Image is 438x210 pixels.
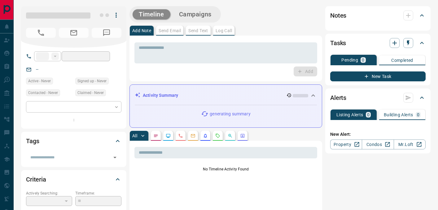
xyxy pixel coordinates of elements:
[336,113,363,117] p: Listing Alerts
[26,172,121,187] div: Criteria
[341,58,358,62] p: Pending
[330,131,426,138] p: New Alert:
[133,9,170,19] button: Timeline
[132,134,137,138] p: All
[330,11,346,20] h2: Notes
[330,36,426,50] div: Tasks
[166,133,171,138] svg: Lead Browsing Activity
[191,133,195,138] svg: Emails
[26,136,39,146] h2: Tags
[26,191,72,196] p: Actively Searching:
[143,92,178,99] p: Activity Summary
[330,93,346,103] h2: Alerts
[391,58,413,62] p: Completed
[417,113,419,117] p: 0
[173,9,218,19] button: Campaigns
[210,111,250,117] p: generating summary
[215,133,220,138] svg: Requests
[330,71,426,81] button: New Task
[203,133,208,138] svg: Listing Alerts
[77,78,107,84] span: Signed up - Never
[134,166,317,172] p: No Timeline Activity Found
[28,90,58,96] span: Contacted - Never
[28,78,51,84] span: Active - Never
[132,28,151,33] p: Add Note
[330,90,426,105] div: Alerts
[135,90,317,101] div: Activity Summary
[26,28,56,38] span: No Number
[26,174,46,184] h2: Criteria
[111,153,119,162] button: Open
[178,133,183,138] svg: Calls
[394,139,426,149] a: Mr.Loft
[77,90,104,96] span: Claimed - Never
[92,28,121,38] span: No Number
[59,28,89,38] span: No Email
[367,113,370,117] p: 0
[36,67,38,72] a: --
[26,134,121,148] div: Tags
[228,133,233,138] svg: Opportunities
[384,113,413,117] p: Building Alerts
[362,58,364,62] p: 0
[153,133,158,138] svg: Notes
[240,133,245,138] svg: Agent Actions
[75,191,121,196] p: Timeframe:
[330,38,346,48] h2: Tasks
[330,139,362,149] a: Property
[362,139,394,149] a: Condos
[330,8,426,23] div: Notes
